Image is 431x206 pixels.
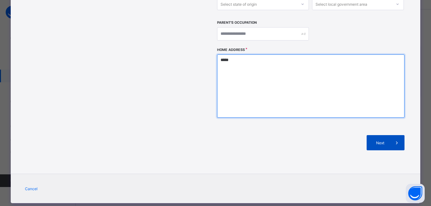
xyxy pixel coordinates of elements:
button: Open asap [406,184,425,203]
span: Cancel [25,186,38,191]
span: Next [371,140,389,145]
label: Parent's Occupation [217,21,257,25]
label: Home Address [217,48,245,52]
